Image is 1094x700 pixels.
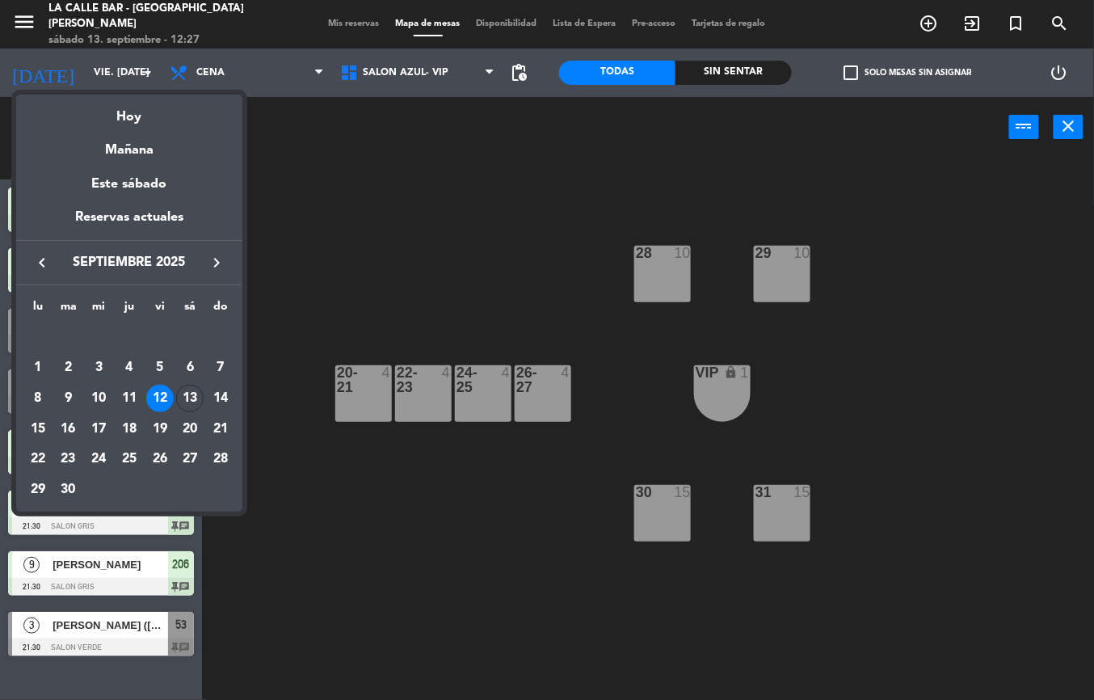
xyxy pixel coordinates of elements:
[53,297,84,323] th: martes
[16,162,242,207] div: Este sábado
[27,252,57,273] button: keyboard_arrow_left
[207,445,234,473] div: 28
[176,385,204,412] div: 13
[23,383,53,414] td: 8 de septiembre de 2025
[116,415,143,443] div: 18
[145,297,175,323] th: viernes
[23,414,53,445] td: 15 de septiembre de 2025
[114,444,145,474] td: 25 de septiembre de 2025
[145,414,175,445] td: 19 de septiembre de 2025
[175,297,206,323] th: sábado
[53,444,84,474] td: 23 de septiembre de 2025
[176,415,204,443] div: 20
[85,354,112,382] div: 3
[53,414,84,445] td: 16 de septiembre de 2025
[24,415,52,443] div: 15
[175,444,206,474] td: 27 de septiembre de 2025
[85,415,112,443] div: 17
[23,444,53,474] td: 22 de septiembre de 2025
[175,414,206,445] td: 20 de septiembre de 2025
[114,297,145,323] th: jueves
[205,444,236,474] td: 28 de septiembre de 2025
[83,352,114,383] td: 3 de septiembre de 2025
[145,444,175,474] td: 26 de septiembre de 2025
[24,476,52,504] div: 29
[55,385,82,412] div: 9
[175,352,206,383] td: 6 de septiembre de 2025
[202,252,231,273] button: keyboard_arrow_right
[114,383,145,414] td: 11 de septiembre de 2025
[207,415,234,443] div: 21
[116,445,143,473] div: 25
[175,383,206,414] td: 13 de septiembre de 2025
[23,352,53,383] td: 1 de septiembre de 2025
[205,414,236,445] td: 21 de septiembre de 2025
[146,354,174,382] div: 5
[57,252,202,273] span: septiembre 2025
[83,444,114,474] td: 24 de septiembre de 2025
[145,352,175,383] td: 5 de septiembre de 2025
[116,385,143,412] div: 11
[146,385,174,412] div: 12
[55,445,82,473] div: 23
[116,354,143,382] div: 4
[207,253,226,272] i: keyboard_arrow_right
[23,474,53,505] td: 29 de septiembre de 2025
[55,354,82,382] div: 2
[114,414,145,445] td: 18 de septiembre de 2025
[205,297,236,323] th: domingo
[83,414,114,445] td: 17 de septiembre de 2025
[23,297,53,323] th: lunes
[207,354,234,382] div: 7
[146,445,174,473] div: 26
[205,352,236,383] td: 7 de septiembre de 2025
[176,354,204,382] div: 6
[16,128,242,161] div: Mañana
[83,383,114,414] td: 10 de septiembre de 2025
[83,297,114,323] th: miércoles
[176,445,204,473] div: 27
[146,415,174,443] div: 19
[207,385,234,412] div: 14
[24,445,52,473] div: 22
[53,474,84,505] td: 30 de septiembre de 2025
[23,323,236,353] td: SEP.
[55,415,82,443] div: 16
[24,385,52,412] div: 8
[85,385,112,412] div: 10
[53,352,84,383] td: 2 de septiembre de 2025
[24,354,52,382] div: 1
[53,383,84,414] td: 9 de septiembre de 2025
[16,95,242,128] div: Hoy
[205,383,236,414] td: 14 de septiembre de 2025
[55,476,82,504] div: 30
[16,207,242,240] div: Reservas actuales
[145,383,175,414] td: 12 de septiembre de 2025
[32,253,52,272] i: keyboard_arrow_left
[85,445,112,473] div: 24
[114,352,145,383] td: 4 de septiembre de 2025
